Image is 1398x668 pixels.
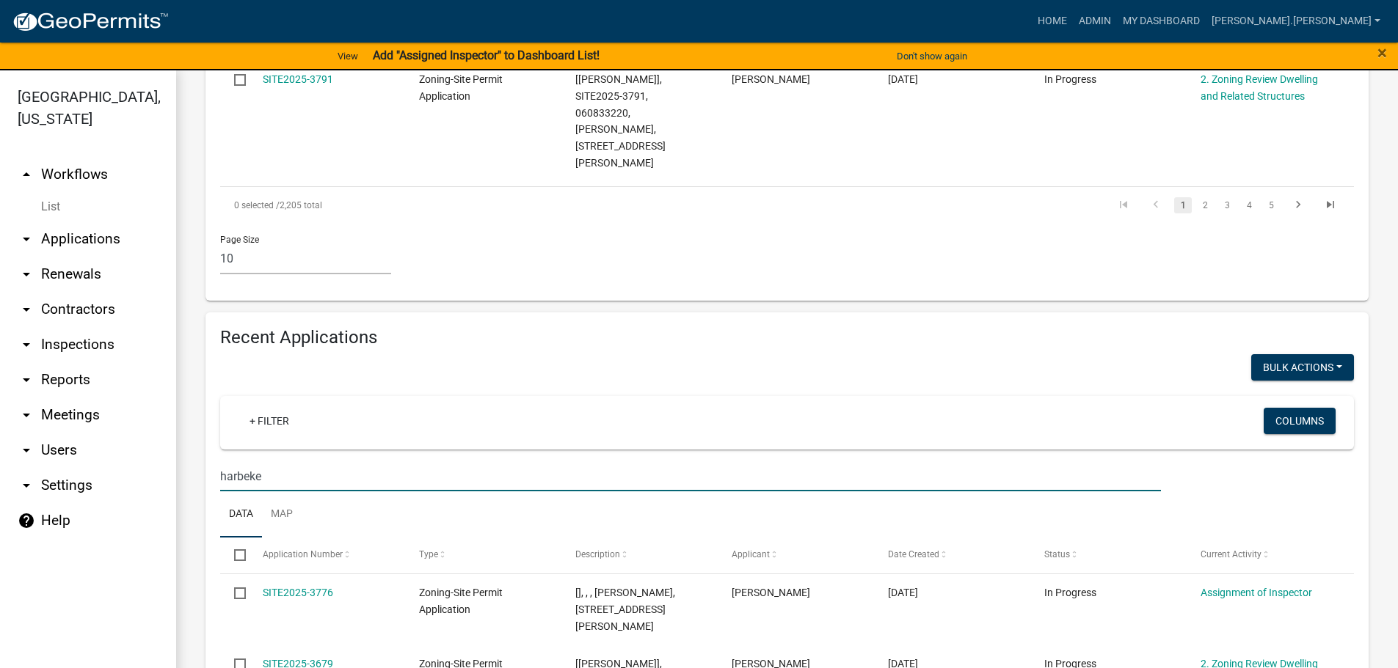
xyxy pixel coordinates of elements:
[1044,587,1096,598] span: In Progress
[1377,44,1387,62] button: Close
[419,73,503,102] span: Zoning-Site Permit Application
[1216,193,1238,218] li: page 3
[888,73,918,85] span: 08/11/2025
[732,73,810,85] span: Ronald L Buchwitz
[874,537,1030,573] datatable-header-cell: Date Created
[1317,197,1344,213] a: go to last page
[1174,197,1192,213] a: 1
[263,73,333,85] a: SITE2025-3791
[1194,193,1216,218] li: page 2
[18,265,35,283] i: arrow_drop_down
[1238,193,1260,218] li: page 4
[263,587,333,598] a: SITE2025-3776
[1240,197,1258,213] a: 4
[1110,197,1137,213] a: go to first page
[18,301,35,318] i: arrow_drop_down
[18,336,35,353] i: arrow_drop_down
[575,587,675,632] span: [], , , DANIEL HARBEKE, 19718 MORTON OAKS RD
[234,200,280,210] span: 0 selected /
[1260,193,1282,218] li: page 5
[18,230,35,248] i: arrow_drop_down
[561,537,718,573] datatable-header-cell: Description
[263,549,343,559] span: Application Number
[404,537,561,573] datatable-header-cell: Type
[1032,7,1073,35] a: Home
[732,587,810,598] span: Mark Weekley
[1218,197,1236,213] a: 3
[732,549,770,559] span: Applicant
[575,549,620,559] span: Description
[18,371,35,389] i: arrow_drop_down
[1264,408,1336,434] button: Columns
[1206,7,1386,35] a: [PERSON_NAME].[PERSON_NAME]
[238,408,301,434] a: + Filter
[419,587,503,615] span: Zoning-Site Permit Application
[1201,587,1312,598] a: Assignment of Inspector
[248,537,404,573] datatable-header-cell: Application Number
[18,441,35,459] i: arrow_drop_down
[220,187,668,224] div: 2,205 total
[18,512,35,529] i: help
[1142,197,1170,213] a: go to previous page
[262,491,302,538] a: Map
[1044,549,1070,559] span: Status
[891,44,973,68] button: Don't show again
[220,461,1161,491] input: Search for applications
[1377,43,1387,63] span: ×
[220,491,262,538] a: Data
[1262,197,1280,213] a: 5
[718,537,874,573] datatable-header-cell: Applicant
[220,537,248,573] datatable-header-cell: Select
[1073,7,1117,35] a: Admin
[18,477,35,494] i: arrow_drop_down
[332,44,364,68] a: View
[18,406,35,424] i: arrow_drop_down
[18,166,35,183] i: arrow_drop_up
[1117,7,1206,35] a: My Dashboard
[888,587,918,598] span: 08/01/2025
[1187,537,1343,573] datatable-header-cell: Current Activity
[1196,197,1214,213] a: 2
[1044,73,1096,85] span: In Progress
[1201,73,1318,102] a: 2. Zoning Review Dwelling and Related Structures
[1172,193,1194,218] li: page 1
[1251,354,1354,381] button: Bulk Actions
[373,48,600,62] strong: Add "Assigned Inspector" to Dashboard List!
[1030,537,1187,573] datatable-header-cell: Status
[1284,197,1312,213] a: go to next page
[888,549,939,559] span: Date Created
[220,327,1354,348] h4: Recent Applications
[575,73,666,169] span: [Tyler Lindsay], SITE2025-3791, 060833220, JEREMY HULTIN, 10393 W LAKE IDA LN
[419,549,438,559] span: Type
[1201,549,1262,559] span: Current Activity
